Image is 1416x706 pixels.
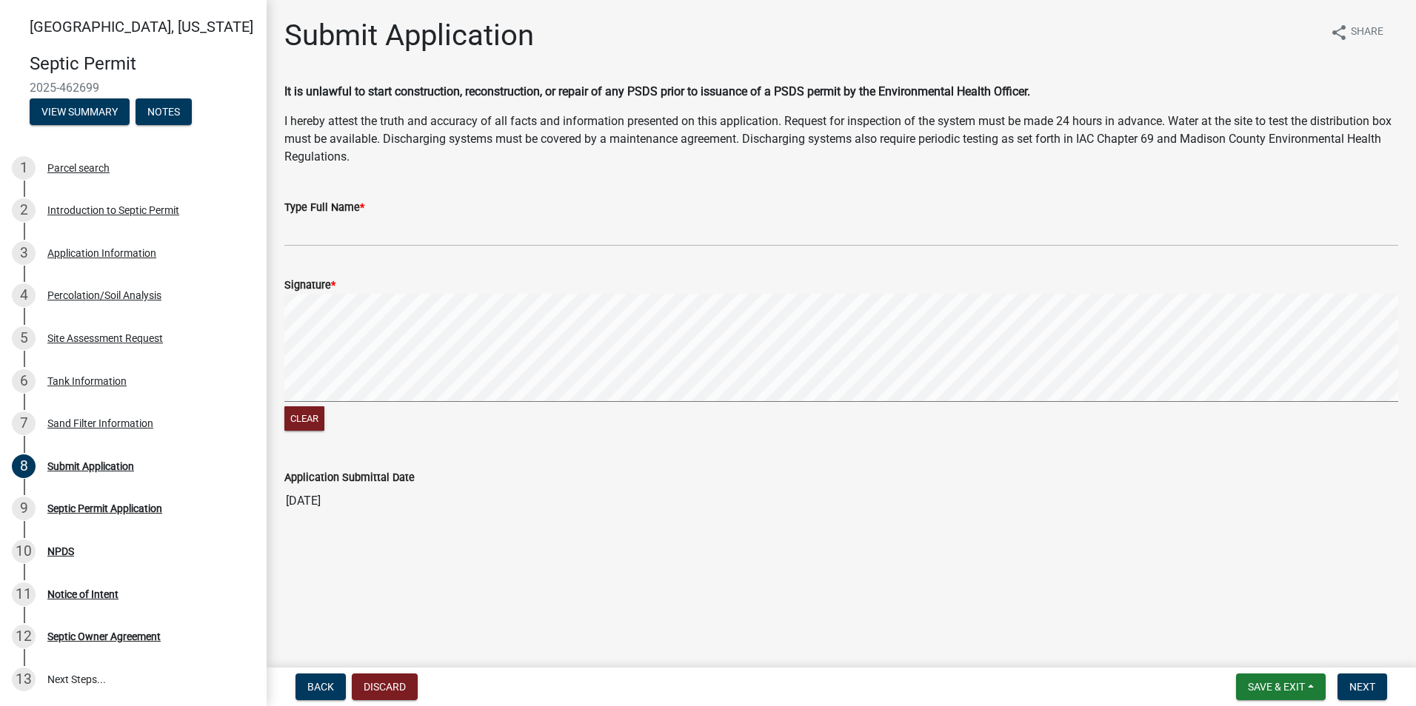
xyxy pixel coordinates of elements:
[136,98,192,125] button: Notes
[284,280,335,291] label: Signature
[12,454,36,478] div: 8
[12,241,36,265] div: 3
[47,248,156,258] div: Application Information
[1248,681,1305,693] span: Save & Exit
[30,98,130,125] button: View Summary
[1351,24,1383,41] span: Share
[47,376,127,386] div: Tank Information
[12,156,36,180] div: 1
[30,107,130,118] wm-modal-confirm: Summary
[47,631,161,642] div: Septic Owner Agreement
[284,473,415,483] label: Application Submittal Date
[12,411,36,435] div: 7
[12,625,36,648] div: 12
[12,582,36,606] div: 11
[30,81,237,95] span: 2025-462699
[284,406,324,431] button: Clear
[47,589,118,599] div: Notice of Intent
[284,112,1398,166] p: I hereby attest the truth and accuracy of all facts and information presented on this application...
[30,53,255,75] h4: Septic Permit
[12,283,36,307] div: 4
[1318,18,1395,47] button: shareShare
[47,503,162,514] div: Septic Permit Application
[12,497,36,520] div: 9
[136,107,192,118] wm-modal-confirm: Notes
[295,673,346,700] button: Back
[47,290,161,300] div: Percolation/Soil Analysis
[47,333,163,343] div: Site Assessment Request
[47,418,153,428] div: Sand Filter Information
[1330,24,1348,41] i: share
[47,546,74,557] div: NPDS
[12,539,36,563] div: 10
[47,163,110,173] div: Parcel search
[352,673,418,700] button: Discard
[1349,681,1375,693] span: Next
[12,668,36,691] div: 13
[47,205,179,215] div: Introduction to Septic Permit
[284,203,364,213] label: Type Full Name
[284,84,1030,98] strong: It is unlawful to start construction, reconstruction, or repair of any PSDS prior to issuance of ...
[284,18,534,53] h1: Submit Application
[307,681,334,693] span: Back
[12,326,36,350] div: 5
[12,369,36,393] div: 6
[30,18,253,36] span: [GEOGRAPHIC_DATA], [US_STATE]
[12,198,36,222] div: 2
[47,461,134,471] div: Submit Application
[1236,673,1326,700] button: Save & Exit
[1337,673,1387,700] button: Next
